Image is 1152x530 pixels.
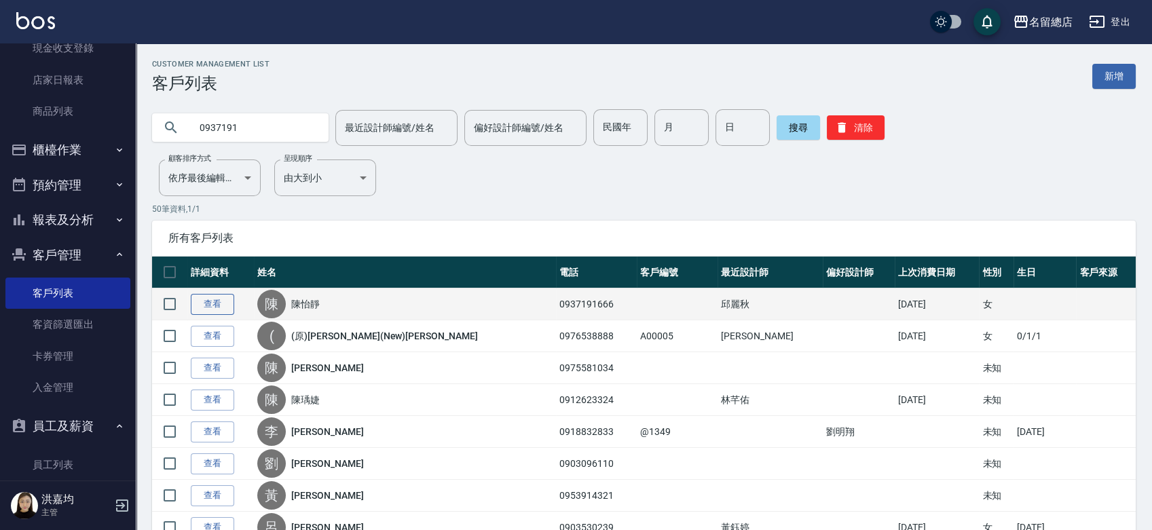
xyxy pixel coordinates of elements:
[979,320,1013,352] td: 女
[1083,10,1136,35] button: 登出
[5,449,130,480] a: 員工列表
[257,322,286,350] div: (
[556,416,637,448] td: 0918832833
[895,288,980,320] td: [DATE]
[637,320,718,352] td: A00005
[777,115,820,140] button: 搜尋
[5,278,130,309] a: 客戶列表
[556,480,637,512] td: 0953914321
[257,385,286,414] div: 陳
[556,288,637,320] td: 0937191666
[291,457,363,470] a: [PERSON_NAME]
[823,257,895,288] th: 偏好設計師
[1014,416,1077,448] td: [DATE]
[895,257,980,288] th: 上次消費日期
[291,489,363,502] a: [PERSON_NAME]
[152,203,1136,215] p: 50 筆資料, 1 / 1
[895,320,980,352] td: [DATE]
[291,425,363,438] a: [PERSON_NAME]
[254,257,556,288] th: 姓名
[979,480,1013,512] td: 未知
[1029,14,1073,31] div: 名留總店
[41,493,111,506] h5: 洪嘉均
[718,384,823,416] td: 林芊佑
[274,159,376,196] div: 由大到小
[291,297,320,311] a: 陳怡靜
[16,12,55,29] img: Logo
[637,257,718,288] th: 客戶編號
[284,153,312,164] label: 呈現順序
[1014,320,1077,352] td: 0/1/1
[291,361,363,375] a: [PERSON_NAME]
[637,416,718,448] td: @1349
[5,202,130,238] button: 報表及分析
[556,352,637,384] td: 0975581034
[5,96,130,127] a: 商品列表
[5,168,130,203] button: 預約管理
[152,60,270,69] h2: Customer Management List
[187,257,254,288] th: 詳細資料
[1014,257,1077,288] th: 生日
[1076,257,1136,288] th: 客戶來源
[5,309,130,340] a: 客資篩選匯出
[979,384,1013,416] td: 未知
[191,485,234,506] a: 查看
[191,326,234,347] a: 查看
[979,288,1013,320] td: 女
[168,153,211,164] label: 顧客排序方式
[823,416,895,448] td: 劉明翔
[979,257,1013,288] th: 性別
[257,290,286,318] div: 陳
[556,257,637,288] th: 電話
[979,448,1013,480] td: 未知
[979,352,1013,384] td: 未知
[5,372,130,403] a: 入金管理
[11,492,38,519] img: Person
[191,453,234,474] a: 查看
[190,109,318,146] input: 搜尋關鍵字
[718,288,823,320] td: 邱麗秋
[291,393,320,406] a: 陳瑀婕
[827,115,885,140] button: 清除
[191,294,234,315] a: 查看
[5,33,130,64] a: 現金收支登錄
[257,481,286,510] div: 黃
[257,354,286,382] div: 陳
[973,8,1001,35] button: save
[5,132,130,168] button: 櫃檯作業
[5,341,130,372] a: 卡券管理
[895,384,980,416] td: [DATE]
[5,409,130,444] button: 員工及薪資
[1007,8,1078,36] button: 名留總店
[291,329,477,343] a: (原)[PERSON_NAME](New)[PERSON_NAME]
[257,449,286,478] div: 劉
[5,480,130,512] a: 員工離職列表
[159,159,261,196] div: 依序最後編輯時間
[718,320,823,352] td: [PERSON_NAME]
[168,231,1119,245] span: 所有客戶列表
[556,448,637,480] td: 0903096110
[191,358,234,379] a: 查看
[191,390,234,411] a: 查看
[1092,64,1136,89] a: 新增
[5,238,130,273] button: 客戶管理
[152,74,270,93] h3: 客戶列表
[556,320,637,352] td: 0976538888
[5,64,130,96] a: 店家日報表
[191,421,234,442] a: 查看
[718,257,823,288] th: 最近設計師
[41,506,111,518] p: 主管
[979,416,1013,448] td: 未知
[556,384,637,416] td: 0912623324
[257,417,286,446] div: 李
